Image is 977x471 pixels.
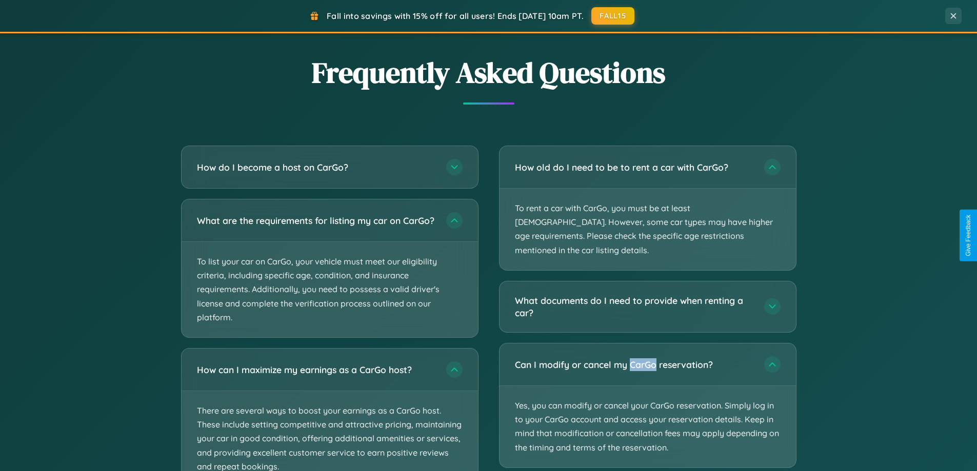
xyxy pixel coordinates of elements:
p: To list your car on CarGo, your vehicle must meet our eligibility criteria, including specific ag... [182,242,478,337]
h2: Frequently Asked Questions [181,53,796,92]
h3: How can I maximize my earnings as a CarGo host? [197,363,436,376]
h3: What documents do I need to provide when renting a car? [515,294,754,319]
button: FALL15 [591,7,634,25]
h3: What are the requirements for listing my car on CarGo? [197,214,436,227]
span: Fall into savings with 15% off for all users! Ends [DATE] 10am PT. [327,11,584,21]
h3: How old do I need to be to rent a car with CarGo? [515,161,754,174]
h3: How do I become a host on CarGo? [197,161,436,174]
div: Give Feedback [965,215,972,256]
p: Yes, you can modify or cancel your CarGo reservation. Simply log in to your CarGo account and acc... [500,386,796,467]
p: To rent a car with CarGo, you must be at least [DEMOGRAPHIC_DATA]. However, some car types may ha... [500,189,796,270]
h3: Can I modify or cancel my CarGo reservation? [515,358,754,371]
